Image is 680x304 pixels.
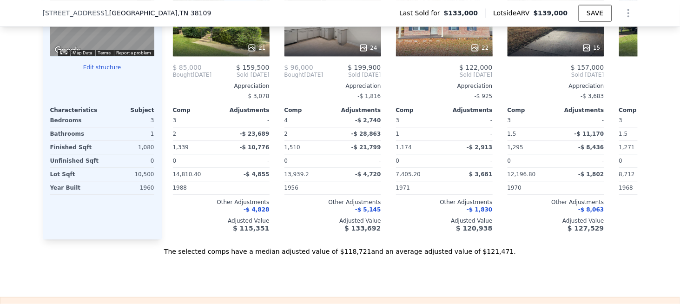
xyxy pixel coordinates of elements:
[355,171,381,178] span: -$ 4,720
[284,127,331,140] div: 2
[446,127,493,140] div: -
[396,181,442,194] div: 1971
[351,131,381,137] span: -$ 28,863
[568,225,604,232] span: $ 127,529
[173,127,219,140] div: 2
[444,8,478,18] span: $133,000
[173,82,270,90] div: Appreciation
[178,9,211,17] span: , TN 38109
[467,144,492,151] span: -$ 2,913
[396,71,493,79] span: Sold [DATE]
[619,181,666,194] div: 1968
[493,8,533,18] span: Lotside ARV
[333,106,381,114] div: Adjustments
[571,64,604,71] span: $ 157,000
[619,106,667,114] div: Comp
[470,43,489,53] div: 22
[508,127,554,140] div: 1.5
[284,117,288,124] span: 4
[104,127,154,140] div: 1
[396,198,493,206] div: Other Adjustments
[508,106,556,114] div: Comp
[348,64,381,71] span: $ 199,900
[556,106,604,114] div: Adjustments
[53,44,83,56] img: Google
[53,44,83,56] a: Open this area in Google Maps (opens a new window)
[446,181,493,194] div: -
[284,171,309,178] span: 13,939.2
[43,8,107,18] span: [STREET_ADDRESS]
[323,71,381,79] span: Sold [DATE]
[581,93,604,99] span: -$ 3,683
[619,171,635,178] span: 8,712
[284,198,381,206] div: Other Adjustments
[104,181,154,194] div: 1960
[619,127,666,140] div: 1.5
[396,127,442,140] div: 1
[173,106,221,114] div: Comp
[240,144,270,151] span: -$ 10,776
[467,206,492,213] span: -$ 1,830
[351,144,381,151] span: -$ 21,799
[117,50,152,55] a: Report a problem
[396,158,400,164] span: 0
[396,82,493,90] div: Appreciation
[236,64,269,71] span: $ 159,500
[396,144,412,151] span: 1,174
[284,144,300,151] span: 1,510
[459,64,492,71] span: $ 122,000
[446,114,493,127] div: -
[284,158,288,164] span: 0
[173,144,189,151] span: 1,339
[104,141,154,154] div: 1,080
[619,158,623,164] span: 0
[223,181,270,194] div: -
[284,106,333,114] div: Comp
[50,64,154,71] button: Edit structure
[508,71,604,79] span: Sold [DATE]
[173,71,193,79] span: Bought
[475,93,493,99] span: -$ 925
[284,64,313,71] span: $ 96,000
[50,127,100,140] div: Bathrooms
[579,5,611,21] button: SAVE
[102,106,154,114] div: Subject
[396,106,444,114] div: Comp
[107,8,211,18] span: , [GEOGRAPHIC_DATA]
[104,114,154,127] div: 3
[446,154,493,167] div: -
[50,106,102,114] div: Characteristics
[469,171,492,178] span: $ 3,681
[508,144,523,151] span: 1,295
[248,93,270,99] span: $ 3,078
[396,117,400,124] span: 3
[456,225,492,232] span: $ 120,938
[173,181,219,194] div: 1988
[582,43,600,53] div: 15
[619,117,623,124] span: 3
[223,114,270,127] div: -
[284,71,304,79] span: Bought
[104,168,154,181] div: 10,500
[619,4,638,22] button: Show Options
[173,158,177,164] span: 0
[508,158,511,164] span: 0
[98,50,111,55] a: Terms (opens in new tab)
[359,43,377,53] div: 24
[396,171,421,178] span: 7,405.20
[357,93,381,99] span: -$ 1,816
[284,71,323,79] div: [DATE]
[173,171,201,178] span: 14,810.40
[50,141,100,154] div: Finished Sqft
[508,171,536,178] span: 12,196.80
[50,168,100,181] div: Lot Sqft
[508,198,604,206] div: Other Adjustments
[104,154,154,167] div: 0
[284,217,381,225] div: Adjusted Value
[247,43,265,53] div: 21
[244,171,269,178] span: -$ 4,855
[578,171,604,178] span: -$ 1,802
[43,239,638,256] div: The selected comps have a median adjusted value of $118,721 and an average adjusted value of $121...
[233,225,269,232] span: $ 115,351
[444,106,493,114] div: Adjustments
